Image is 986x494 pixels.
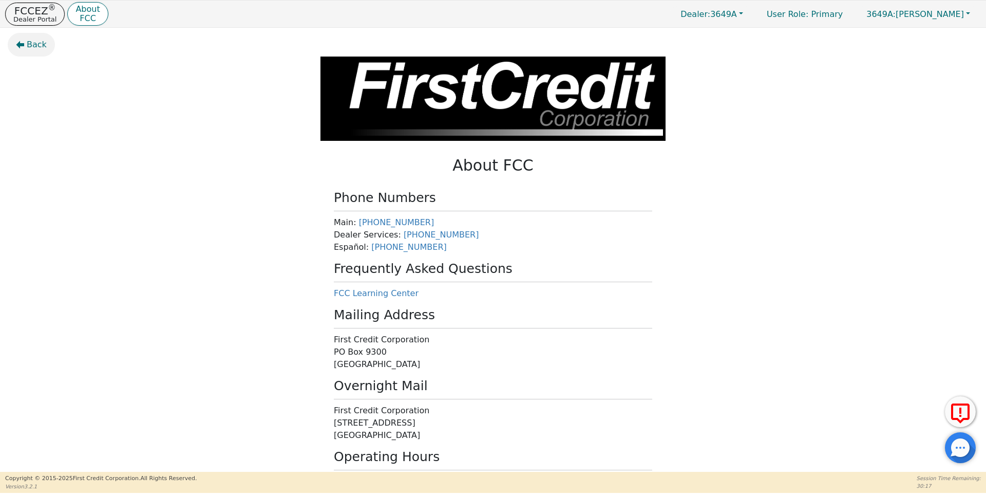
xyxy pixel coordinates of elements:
button: AboutFCC [67,2,108,26]
p: Español: [334,241,652,253]
button: Report Error to FCC [945,396,976,427]
img: logo-CMu_cnol.png [320,57,666,141]
h3: Operating Hours [334,449,652,465]
p: Session Time Remaining: [917,474,981,482]
a: [PHONE_NUMBER] [404,230,479,240]
button: 3649A:[PERSON_NAME] [856,6,981,22]
p: First Credit Corporation [STREET_ADDRESS] [GEOGRAPHIC_DATA] [334,405,652,442]
h3: Frequently Asked Questions [334,261,652,277]
a: User Role: Primary [756,4,853,24]
p: Dealer Portal [13,16,56,23]
a: [PHONE_NUMBER] [371,242,447,252]
h3: Mailing Address [334,307,652,323]
p: Primary [756,4,853,24]
span: Back [27,39,47,51]
p: FCC [75,14,100,23]
a: [PHONE_NUMBER] [359,217,434,227]
span: FCC Learning Center [334,288,419,298]
button: Back [8,33,55,57]
p: About [75,5,100,13]
p: First Credit Corporation PO Box 9300 [GEOGRAPHIC_DATA] [334,334,652,371]
span: 3649A [680,9,737,19]
span: [PERSON_NAME] [866,9,964,19]
h2: About FCC [334,156,652,175]
h3: Phone Numbers [334,190,652,206]
sup: ® [48,3,56,12]
p: Copyright © 2015- 2025 First Credit Corporation. [5,474,197,483]
p: 30:17 [917,482,981,490]
span: User Role : [767,9,808,19]
p: Main: [334,216,652,229]
button: FCCEZ®Dealer Portal [5,3,65,26]
button: Dealer:3649A [670,6,754,22]
span: All Rights Reserved. [140,475,197,482]
p: Dealer Services: [334,229,652,241]
span: Dealer: [680,9,710,19]
span: 3649A: [866,9,896,19]
p: Version 3.2.1 [5,483,197,490]
p: FCCEZ [13,6,56,16]
h3: Overnight Mail [334,378,652,394]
